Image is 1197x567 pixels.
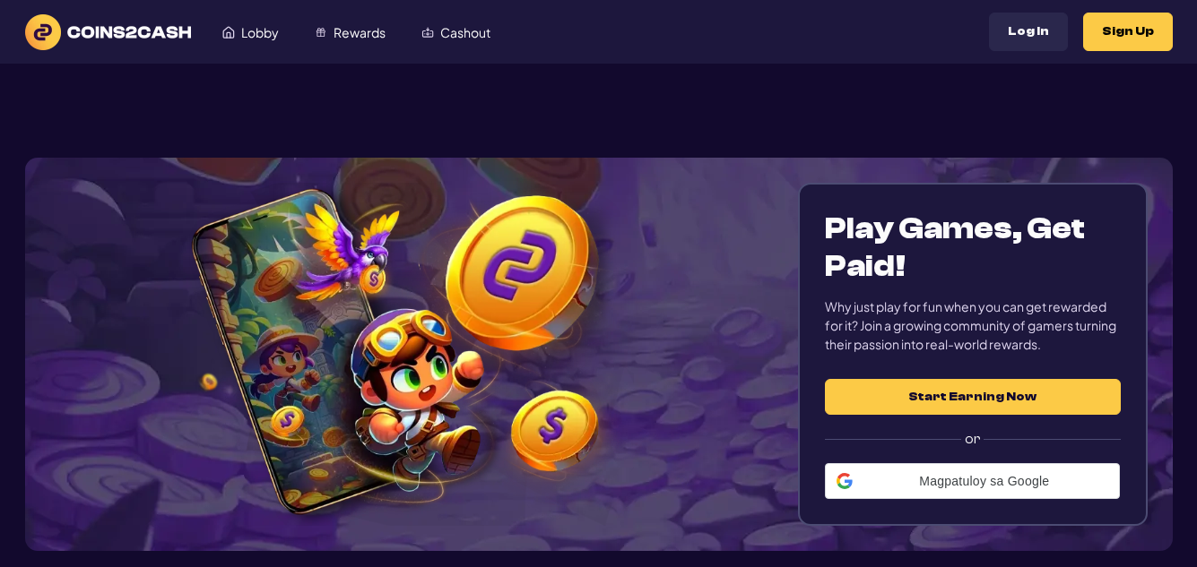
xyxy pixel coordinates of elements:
[825,463,1120,499] div: Magpatuloy sa Google
[825,415,1120,463] label: or
[825,210,1120,285] h1: Play Games, Get Paid!
[25,14,191,50] img: logo text
[1083,13,1173,51] button: Sign Up
[440,26,490,39] span: Cashout
[825,379,1120,415] button: Start Earning Now
[241,26,279,39] span: Lobby
[989,13,1068,51] button: Log In
[204,15,297,49] a: Lobby
[860,474,1108,488] span: Magpatuloy sa Google
[297,15,403,49] a: Rewards
[222,26,235,39] img: Lobby
[334,26,386,39] span: Rewards
[825,297,1120,354] div: Why just play for fun when you can get rewarded for it? Join a growing community of gamers turnin...
[421,26,434,39] img: Cashout
[403,15,508,49] a: Cashout
[315,26,327,39] img: Rewards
